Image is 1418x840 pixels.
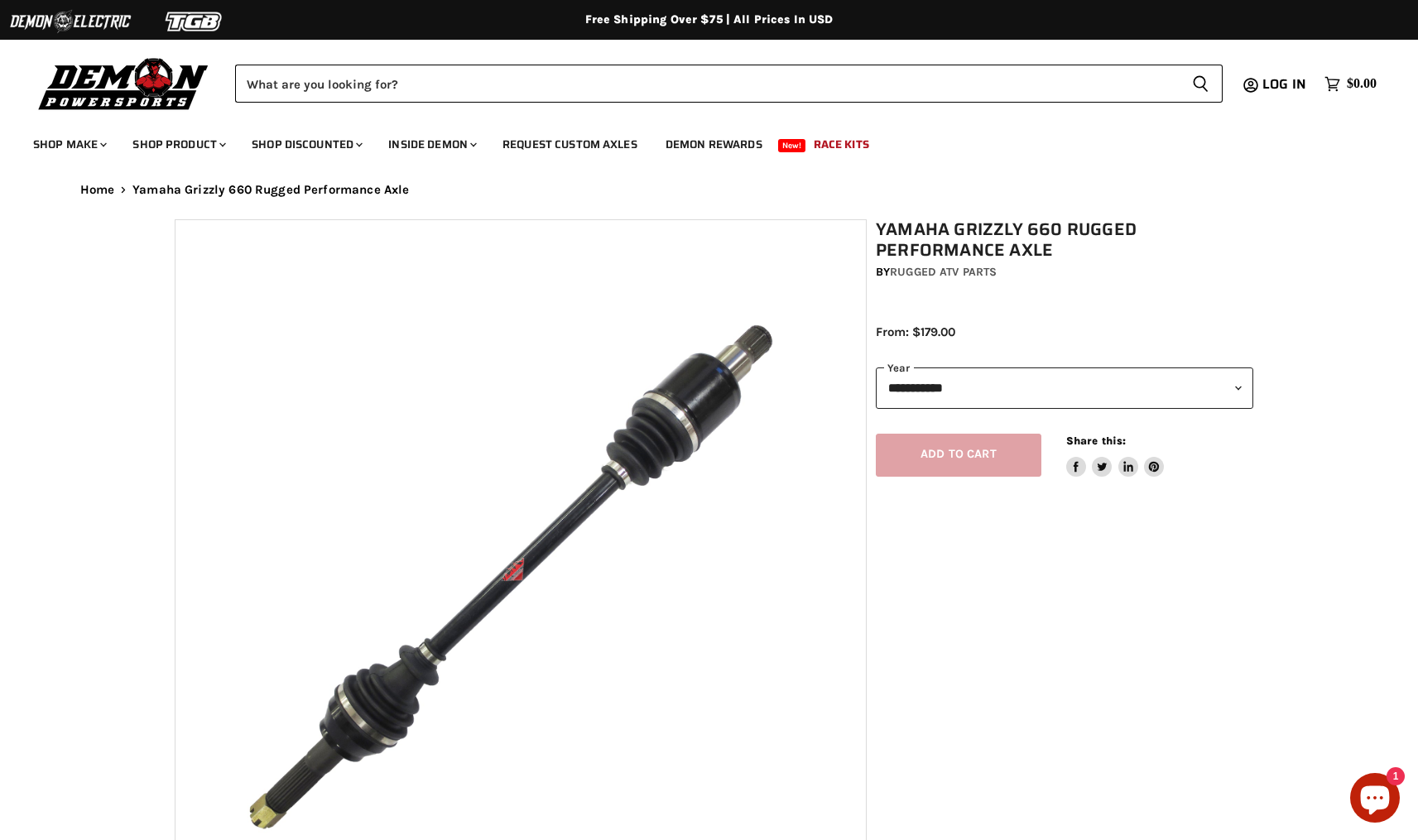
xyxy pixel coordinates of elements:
a: Rugged ATV Parts [890,265,997,279]
a: Demon Rewards [653,127,775,161]
a: Request Custom Axles [490,127,650,161]
inbox-online-store-chat: Shopify online store chat [1345,773,1405,827]
div: Free Shipping Over $75 | All Prices In USD [47,12,1372,27]
a: Shop Make [21,127,117,161]
a: Log in [1255,77,1316,92]
aside: Share this: [1066,434,1165,478]
a: Inside Demon [376,127,487,161]
a: Race Kits [801,127,882,161]
img: TGB Logo 2 [132,6,257,37]
span: Log in [1262,74,1306,94]
button: Search [1179,65,1223,103]
div: by [876,263,1253,281]
a: Shop Discounted [239,127,373,161]
a: Home [80,183,115,197]
h1: Yamaha Grizzly 660 Rugged Performance Axle [876,219,1253,261]
span: From: $179.00 [876,324,955,339]
input: Search [235,65,1179,103]
span: $0.00 [1347,76,1377,92]
ul: Main menu [21,121,1372,161]
select: year [876,367,1253,408]
form: Product [235,65,1223,103]
span: Share this: [1066,434,1126,447]
span: New! [778,139,806,152]
nav: Breadcrumbs [47,183,1372,197]
img: Demon Electric Logo 2 [8,6,132,37]
a: $0.00 [1316,72,1385,96]
a: Shop Product [120,127,236,161]
img: Demon Powersports [33,54,214,113]
span: Yamaha Grizzly 660 Rugged Performance Axle [132,183,409,197]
